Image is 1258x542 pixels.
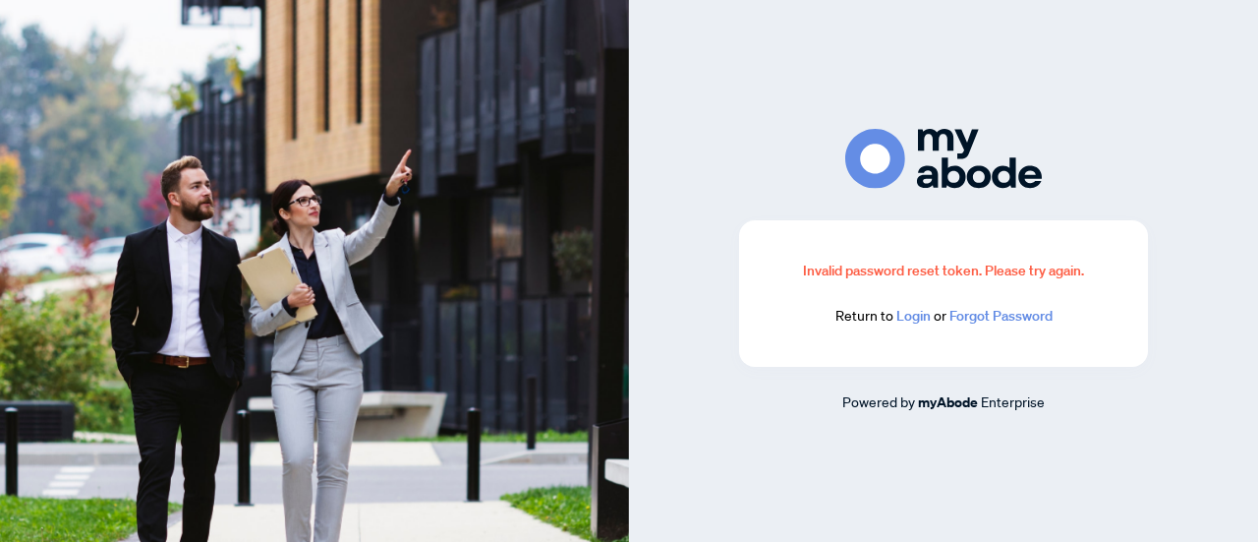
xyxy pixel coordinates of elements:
[786,260,1101,281] div: Invalid password reset token. Please try again.
[896,307,931,325] a: Login
[949,307,1053,325] a: Forgot Password
[918,391,978,413] a: myAbode
[786,305,1101,328] div: Return to or
[981,392,1045,410] span: Enterprise
[845,129,1042,189] img: ma-logo
[842,392,915,410] span: Powered by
